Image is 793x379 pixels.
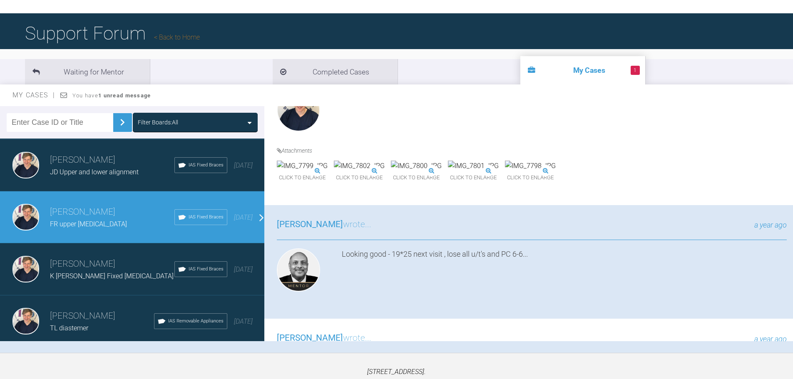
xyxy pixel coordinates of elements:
span: Click to enlarge [391,171,442,184]
div: Looking good - 19*25 next visit , lose all u/t's and PC 6-6... [342,248,787,295]
h1: Support Forum [25,19,200,48]
div: Filter Boards: All [138,118,178,127]
span: JD Upper and lower alignment [50,168,139,176]
span: IAS Fixed Braces [189,161,224,169]
img: IMG_7798.JPG [505,161,556,171]
span: [PERSON_NAME] [277,333,343,343]
img: IMG_7802.JPG [334,161,385,171]
span: [DATE] [234,265,253,273]
span: You have [72,92,151,99]
h3: [PERSON_NAME] [50,153,174,167]
span: IAS Fixed Braces [189,265,224,273]
span: IAS Removable Appliances [168,317,224,325]
img: IMG_7799.JPG [277,161,328,171]
strong: 1 unread message [98,92,151,99]
img: IMG_7800.JPG [391,161,442,171]
img: Jack Gardner [12,204,39,230]
input: Enter Case ID or Title [7,113,113,132]
img: Utpalendu Bose [277,248,320,292]
span: Click to enlarge [277,171,328,184]
span: a year ago [754,220,787,229]
span: IAS Fixed Braces [189,213,224,221]
h3: wrote... [277,218,371,232]
img: Jack Gardner [277,88,320,131]
h4: Attachments [277,146,787,155]
span: a year ago [754,334,787,343]
h3: wrote... [277,331,371,345]
li: My Cases [520,56,645,84]
span: My Cases [12,91,55,99]
li: Waiting for Mentor [25,59,150,84]
img: Jack Gardner [12,308,39,334]
h3: [PERSON_NAME] [50,205,174,219]
span: [DATE] [234,213,253,221]
span: [DATE] [234,161,253,169]
h3: [PERSON_NAME] [50,257,174,271]
span: [DATE] [234,317,253,325]
img: Jack Gardner [12,256,39,282]
span: TL diastemer [50,324,88,332]
img: Jack Gardner [12,152,39,178]
span: 1 [631,66,640,75]
span: [PERSON_NAME] [277,219,343,229]
a: Back to Home [154,33,200,41]
img: IMG_7801.JPG [448,161,499,171]
h3: [PERSON_NAME] [50,309,154,323]
div: Hi [PERSON_NAME] Still all looking good, up to 19.25 now and powerchain Thanks [PERSON_NAME] [342,88,787,135]
span: FR upper [MEDICAL_DATA] [50,220,127,228]
span: Click to enlarge [334,171,385,184]
img: chevronRight.28bd32b0.svg [116,116,129,129]
li: Completed Cases [273,59,398,84]
span: Click to enlarge [448,171,499,184]
span: Click to enlarge [505,171,556,184]
span: K [PERSON_NAME] Fixed [MEDICAL_DATA] [50,272,174,280]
